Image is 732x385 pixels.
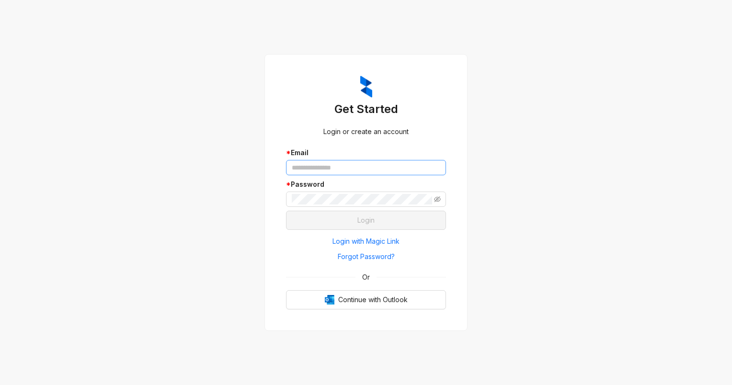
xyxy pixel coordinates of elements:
[286,234,446,249] button: Login with Magic Link
[286,179,446,190] div: Password
[286,126,446,137] div: Login or create an account
[286,147,446,158] div: Email
[355,272,377,283] span: Or
[360,76,372,98] img: ZumaIcon
[286,211,446,230] button: Login
[338,251,395,262] span: Forgot Password?
[286,249,446,264] button: Forgot Password?
[434,196,441,203] span: eye-invisible
[286,290,446,309] button: OutlookContinue with Outlook
[286,102,446,117] h3: Get Started
[332,236,400,247] span: Login with Magic Link
[325,295,334,305] img: Outlook
[338,294,408,305] span: Continue with Outlook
